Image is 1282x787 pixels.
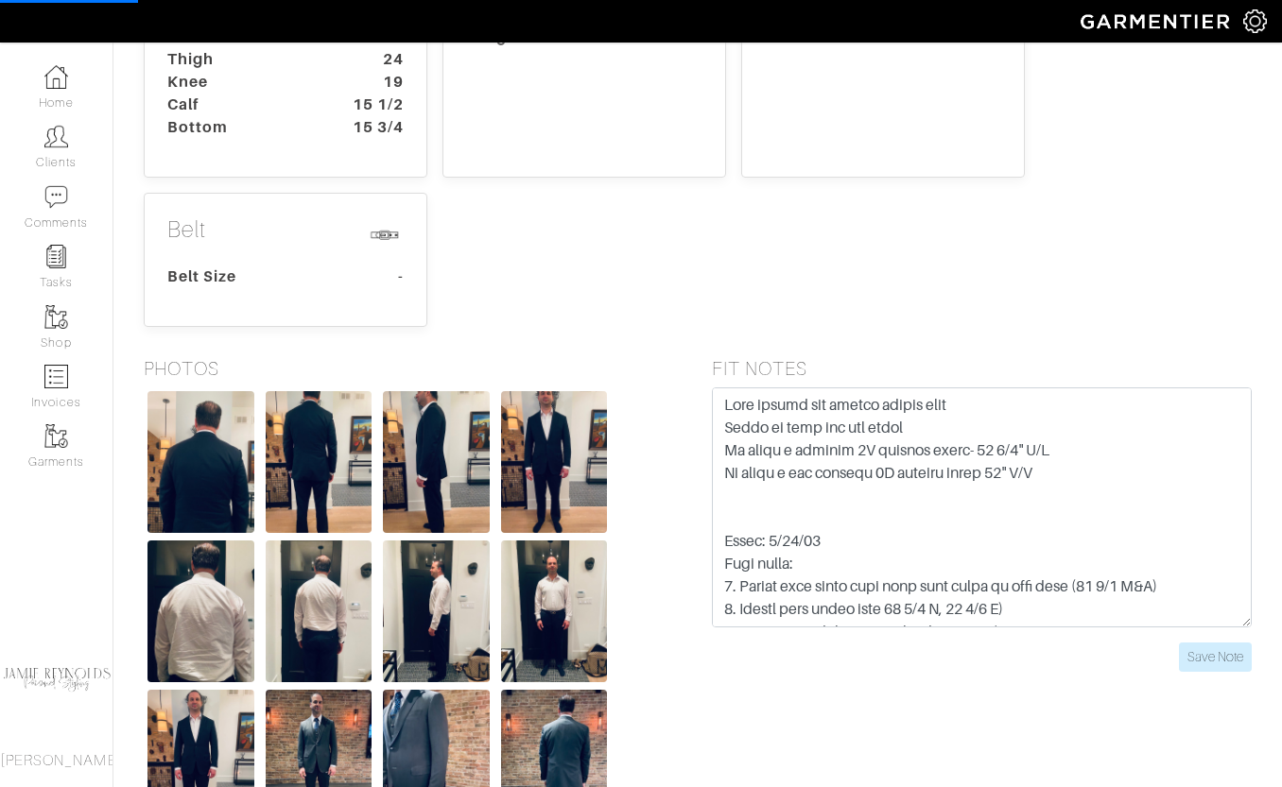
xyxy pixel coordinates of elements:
[44,305,68,329] img: garments-icon-b7da505a4dc4fd61783c78ac3ca0ef83fa9d6f193b1c9dc38574b1d14d53ca28.png
[44,245,68,268] img: reminder-icon-8004d30b9f0a5d33ae49ab947aed9ed385cf756f9e5892f1edd6e32f2345188e.png
[330,116,418,139] dt: 15 3/4
[44,65,68,89] img: dashboard-icon-dbcd8f5a0b271acd01030246c82b418ddd0df26cd7fceb0bd07c9910d44c42f6.png
[266,540,372,682] img: JKsySjDp9s3ohveYabkioDor
[1179,642,1252,672] input: Save Note
[501,391,608,533] img: nreWJKD2Mt4pPjeZrAanz5hv
[266,391,372,533] img: eyCgdRaiH39gVBnvpbLzGoBG
[330,265,418,288] dt: -
[153,48,330,71] dt: Thigh
[1071,5,1243,38] img: garmentier-logo-header-white-b43fb05a5012e4ada735d5af1a66efaba907eab6374d6393d1fbf88cb4ef424d.png
[330,71,418,94] dt: 19
[147,391,254,533] img: A4tntGEUQdRcXYnwmeqcap27
[44,365,68,388] img: orders-icon-0abe47150d42831381b5fb84f609e132dff9fe21cb692f30cb5eec754e2cba89.png
[44,185,68,209] img: comment-icon-a0a6a9ef722e966f86d9cbdc48e553b5cf19dbc54f86b18d962a5391bc8f6eb6.png
[383,391,490,533] img: VAYpAhn1fLAb1HeTCZ8mKgYj
[712,387,1252,627] textarea: Lore ipsumd sit ametco adipis elit Seddo ei temp inc utl etdol Ma aliqu e adminim 2V quisnos exer...
[383,540,490,682] img: oecDsT8Xx2AUXRiqov5gofEB
[44,125,68,148] img: clients-icon-6bae9207a08558b7cb47a8932f037763ab4055f8c8b6bfacd5dc20c3e0201464.png
[1243,9,1267,33] img: gear-icon-white-bd11855cb880d31180b6d7d6211b90ccbf57a29d726f0c71d8c61bd08dd39cc2.png
[144,357,684,380] h5: PHOTOS
[44,424,68,448] img: garments-icon-b7da505a4dc4fd61783c78ac3ca0ef83fa9d6f193b1c9dc38574b1d14d53ca28.png
[153,116,330,139] dt: Bottom
[712,357,1252,380] h5: FIT NOTES
[153,265,330,288] dt: Belt Size
[501,540,608,682] img: Fo5JEBUia1YHKQhH8DenjdYR
[167,216,404,258] p: Belt
[153,71,330,94] dt: Knee
[153,94,330,116] dt: Calf
[330,48,418,71] dt: 24
[147,540,254,682] img: bpbfdF9DnaUxonHYkHuY9GbD
[330,94,418,116] dt: 15 1/2
[366,216,404,254] img: msmt-belt-icon-8b23d7ce3d00d1b6c9c8b1a886640fa7bd1fea648a333409568eab2176660814.png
